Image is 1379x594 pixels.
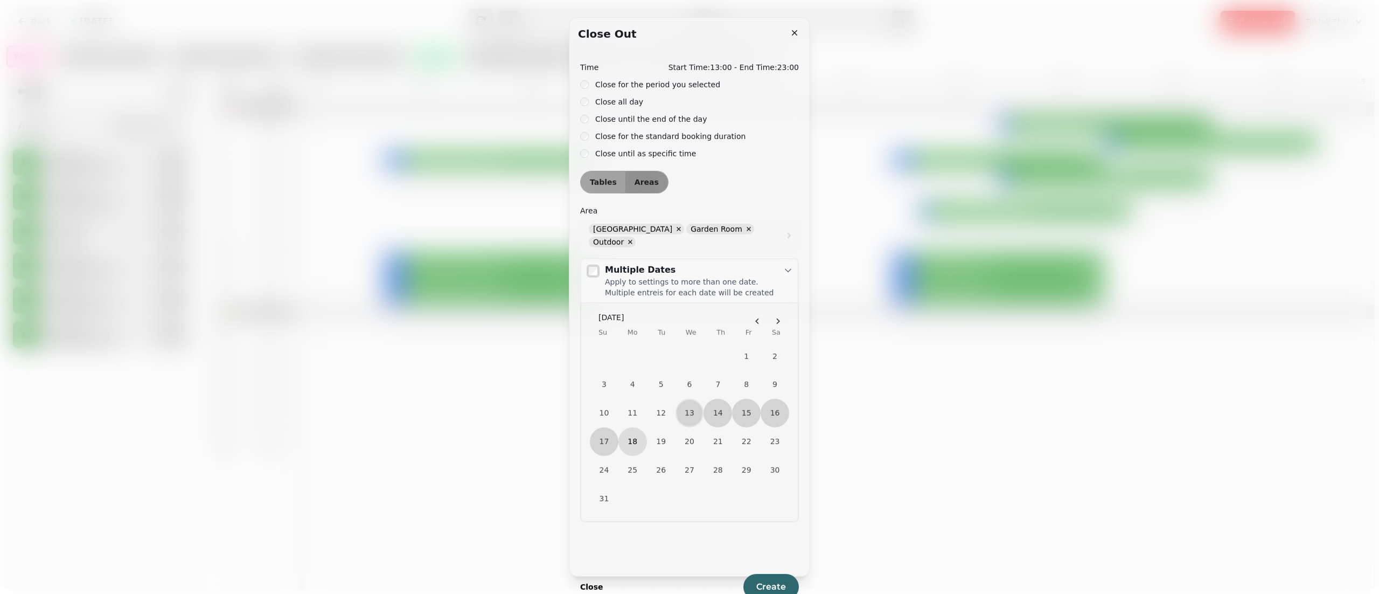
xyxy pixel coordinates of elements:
span: Time [580,61,598,74]
button: Thursday, August 28th, 2025 [704,455,732,484]
button: Friday, August 29th, 2025 [732,455,761,484]
label: Close all day [595,95,643,108]
th: Sunday [598,323,607,342]
th: Thursday [716,323,725,342]
button: Thursday, August 7th, 2025 [704,370,732,399]
button: Tuesday, August 5th, 2025 [647,370,675,399]
button: Monday, August 11th, 2025 [618,399,647,427]
th: Tuesday [658,323,665,342]
button: Saturday, August 2nd, 2025 [761,342,789,370]
button: Monday, August 4th, 2025 [618,370,647,399]
button: Monday, August 25th, 2025 [618,455,647,484]
p: Outdoor [593,237,624,247]
button: Wednesday, August 6th, 2025 [675,370,704,399]
button: Saturday, August 9th, 2025 [761,370,789,399]
button: Go to the Previous Month [748,312,767,330]
label: Close for the standard booking duration [595,130,746,143]
label: Close until as specific time [595,147,696,160]
button: Tuesday, August 26th, 2025 [647,455,675,484]
button: Friday, August 22nd, 2025 [732,427,761,456]
p: Start Time: 13:00 - End Time: 23:00 [668,61,799,74]
button: Friday, August 1st, 2025 [732,342,761,370]
button: Thursday, August 14th, 2025, selected [704,399,732,427]
button: Wednesday, August 20th, 2025 [675,427,704,456]
th: Friday [746,323,752,342]
button: Friday, August 8th, 2025 [732,370,761,399]
button: Today, Wednesday, August 13th, 2025, selected [677,400,703,426]
span: Close [580,583,603,591]
div: Multiple Dates [605,264,783,277]
button: Sunday, August 3rd, 2025 [590,370,618,399]
button: Sunday, August 17th, 2025, selected [590,427,618,456]
button: Saturday, August 16th, 2025, selected [761,399,789,427]
p: [GEOGRAPHIC_DATA] [593,224,672,234]
button: Monday, August 18th, 2025 [618,427,647,456]
button: Close [572,580,612,594]
button: Tables [581,171,625,193]
th: Wednesday [686,323,697,342]
button: Sunday, August 24th, 2025 [590,455,618,484]
span: [DATE] [598,312,624,323]
button: Go to the Next Month [769,312,787,330]
button: Areas [625,171,668,193]
button: Friday, August 15th, 2025, selected [732,399,761,427]
table: August 2025 [590,323,789,513]
button: Tuesday, August 19th, 2025 [647,427,675,456]
label: Close until the end of the day [595,113,707,126]
th: Saturday [772,323,781,342]
button: Saturday, August 30th, 2025 [761,455,789,484]
span: Areas [635,178,659,186]
button: Sunday, August 10th, 2025 [590,399,618,427]
label: Area [580,204,799,217]
button: Saturday, August 23rd, 2025 [761,427,789,456]
span: Tables [590,178,617,186]
th: Monday [628,323,638,342]
div: Apply to settings to more than one date. Multiple entreis for each date will be created [605,277,783,298]
p: Garden Room [691,224,742,234]
label: Close for the period you selected [595,78,720,91]
button: Sunday, August 31st, 2025 [590,484,618,513]
button: Tuesday, August 12th, 2025 [647,399,675,427]
button: Wednesday, August 27th, 2025 [675,455,704,484]
span: Create [756,583,786,591]
h2: Close out [578,26,637,42]
button: Thursday, August 21st, 2025 [704,427,732,456]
